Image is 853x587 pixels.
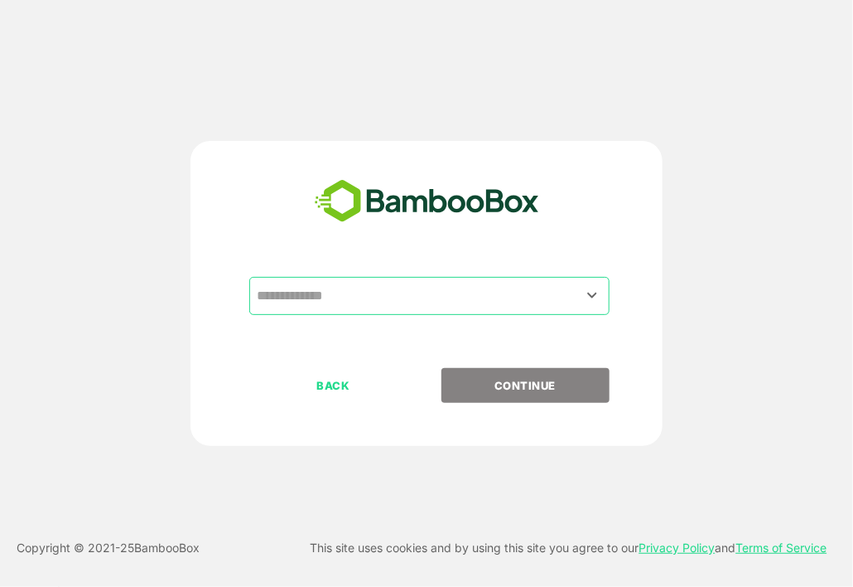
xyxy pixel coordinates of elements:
p: CONTINUE [442,376,608,395]
button: CONTINUE [441,368,610,403]
a: Privacy Policy [639,541,716,555]
p: Copyright © 2021- 25 BambooBox [17,538,200,558]
a: Terms of Service [736,541,827,555]
button: Open [581,284,604,307]
p: This site uses cookies and by using this site you agree to our and [311,538,827,558]
button: BACK [249,368,417,403]
img: bamboobox [306,174,548,229]
p: BACK [251,376,417,395]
